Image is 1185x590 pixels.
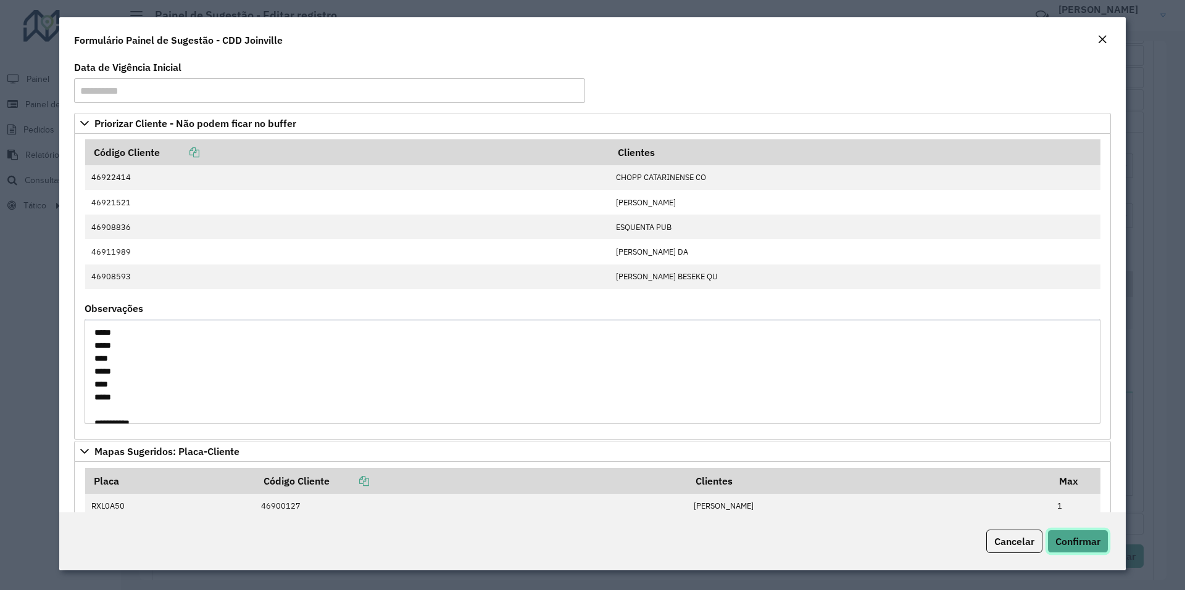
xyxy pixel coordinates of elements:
[1051,494,1100,518] td: 1
[1094,32,1111,48] button: Close
[255,494,687,518] td: 46900127
[610,215,1100,239] td: ESQUENTA PUB
[85,139,610,165] th: Código Cliente
[610,139,1100,165] th: Clientes
[1051,468,1100,494] th: Max
[85,468,255,494] th: Placa
[85,301,143,316] label: Observações
[74,134,1111,440] div: Priorizar Cliente - Não podem ficar no buffer
[687,468,1050,494] th: Clientes
[1097,35,1107,44] em: Fechar
[610,190,1100,215] td: [PERSON_NAME]
[85,239,610,264] td: 46911989
[94,118,296,128] span: Priorizar Cliente - Não podem ficar no buffer
[610,239,1100,264] td: [PERSON_NAME] DA
[255,468,687,494] th: Código Cliente
[74,33,283,47] h4: Formulário Painel de Sugestão - CDD Joinville
[160,146,199,158] a: Copiar
[85,494,255,518] td: RXL0A50
[610,165,1100,190] td: CHOPP CATARINENSE CO
[85,190,610,215] td: 46921521
[74,113,1111,134] a: Priorizar Cliente - Não podem ficar no buffer
[687,494,1050,518] td: [PERSON_NAME]
[74,60,181,75] label: Data de Vigência Inicial
[74,441,1111,462] a: Mapas Sugeridos: Placa-Cliente
[85,215,610,239] td: 46908836
[94,446,239,456] span: Mapas Sugeridos: Placa-Cliente
[1047,530,1108,553] button: Confirmar
[85,264,610,289] td: 46908593
[986,530,1042,553] button: Cancelar
[330,475,369,487] a: Copiar
[610,264,1100,289] td: [PERSON_NAME] BESEKE QU
[85,165,610,190] td: 46922414
[1055,535,1100,547] span: Confirmar
[994,535,1034,547] span: Cancelar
